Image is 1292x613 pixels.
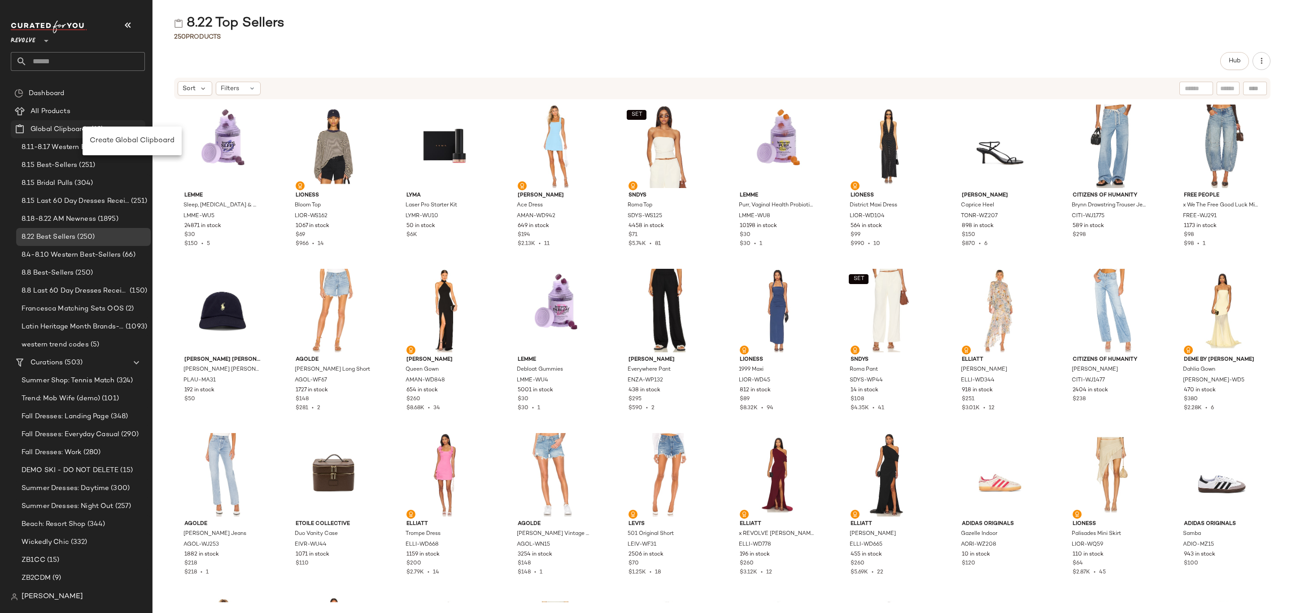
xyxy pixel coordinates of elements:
[22,394,100,404] span: Trend: Mob Wife (demo)
[183,212,214,220] span: LMME-WU5
[1177,105,1267,188] img: FREE-WJ291_V1.jpg
[878,405,884,411] span: 41
[89,340,99,350] span: (5)
[518,405,528,411] span: $30
[629,241,646,247] span: $5.74K
[628,212,662,220] span: SDYS-WS125
[406,212,438,220] span: LYMR-WU10
[1183,201,1259,210] span: x We The Free Good Luck Mid Rise Barrel Jeans
[850,377,883,385] span: SDYS-WP44
[11,21,87,33] img: cfy_white_logo.C9jOOHJF.svg
[184,551,219,559] span: 1882 in stock
[961,366,1007,374] span: [PERSON_NAME]
[1072,201,1148,210] span: Brynn Drawstring Trouser Jeans
[851,520,927,528] span: ELLIATT
[1072,530,1121,538] span: Palisades Mini Skirt
[174,14,284,32] div: 8.22 Top Sellers
[22,196,129,206] span: 8.15 Last 60 Day Dresses Receipt
[96,214,118,224] span: (1895)
[850,366,878,374] span: Roma Pant
[850,212,885,220] span: LIOR-WD104
[22,519,86,530] span: Beach: Resort Shop
[1184,356,1260,364] span: Deme by [PERSON_NAME]
[90,137,175,144] span: Create Global Clipboard
[629,520,705,528] span: LEVI'S
[22,142,122,153] span: 8.11-8.17 Western Best-Sellers
[629,405,642,411] span: $590
[22,268,74,278] span: 8.8 Best-Sellers
[642,405,651,411] span: •
[22,465,118,476] span: DEMO SKI - DO NOT DELETE
[544,241,550,247] span: 11
[517,212,555,220] span: AMAN-WD942
[843,269,934,352] img: SDYS-WP44_V1.jpg
[295,530,338,538] span: Duo Vanity Case
[1184,386,1216,394] span: 470 in stock
[22,429,119,440] span: Fall Dresses: Everyday Casual
[207,241,210,247] span: 5
[1065,105,1156,188] img: CITI-WJ1775_V1.jpg
[69,537,87,547] span: (332)
[742,347,747,353] img: svg%3e
[517,541,550,549] span: AGOL-WN15
[406,551,440,559] span: 1159 in stock
[852,347,858,353] img: svg%3e
[184,520,261,528] span: AGOLDE
[1072,541,1103,549] span: LIOR-WQ59
[288,105,379,188] img: LIOR-WS162_V1.jpg
[184,241,198,247] span: $150
[519,183,525,188] img: svg%3e
[128,286,147,296] span: (150)
[406,356,483,364] span: [PERSON_NAME]
[962,520,1038,528] span: adidas Originals
[631,112,642,118] span: SET
[629,192,705,200] span: SNDYS
[183,366,260,374] span: [PERSON_NAME] [PERSON_NAME] Chino Cap in Relay Blue
[1184,395,1198,403] span: $380
[63,358,83,368] span: (503)
[628,366,671,374] span: Everywhere Pant
[535,241,544,247] span: •
[22,178,73,188] span: 8.15 Bridal Pulls
[517,366,563,374] span: Debloat Gummies
[1184,231,1194,239] span: $98
[511,269,601,352] img: LMME-WU4_V1.jpg
[295,377,327,385] span: AGOL-WF67
[22,483,109,494] span: Summer Dresses: Daytime
[406,192,483,200] span: LYMA
[1072,212,1104,220] span: CITI-WJ1775
[406,520,483,528] span: ELLIATT
[309,241,318,247] span: •
[528,405,537,411] span: •
[655,241,661,247] span: 81
[1211,405,1214,411] span: 6
[22,160,77,171] span: 8.15 Best-Sellers
[511,433,601,517] img: AGOL-WN15_V1.jpg
[22,322,124,332] span: Latin Heritage Month Brands- DO NOT DELETE
[399,269,490,352] img: AMAN-WD848_V1.jpg
[1073,222,1104,230] span: 589 in stock
[962,386,993,394] span: 918 in stock
[288,269,379,352] img: AGOL-WF67_V1.jpg
[989,405,995,411] span: 12
[739,201,815,210] span: Purr, Vaginal Health Probiotic Gummies
[962,222,994,230] span: 898 in stock
[14,89,23,98] img: svg%3e
[962,241,975,247] span: $870
[1184,551,1215,559] span: 943 in stock
[739,377,770,385] span: LIOR-WD45
[296,405,308,411] span: $281
[109,483,130,494] span: (300)
[288,433,379,517] img: EIVR-WU44_V1.jpg
[1220,52,1249,70] button: Hub
[518,386,553,394] span: 5001 in stock
[1203,241,1205,247] span: 1
[1072,366,1118,374] span: [PERSON_NAME]
[733,433,823,517] img: ELLI-WD778_V1.jpg
[630,183,636,188] img: svg%3e
[740,395,750,403] span: $89
[11,31,35,47] span: Revolve
[308,405,317,411] span: •
[1073,356,1149,364] span: Citizens of Humanity
[629,222,664,230] span: 4458 in stock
